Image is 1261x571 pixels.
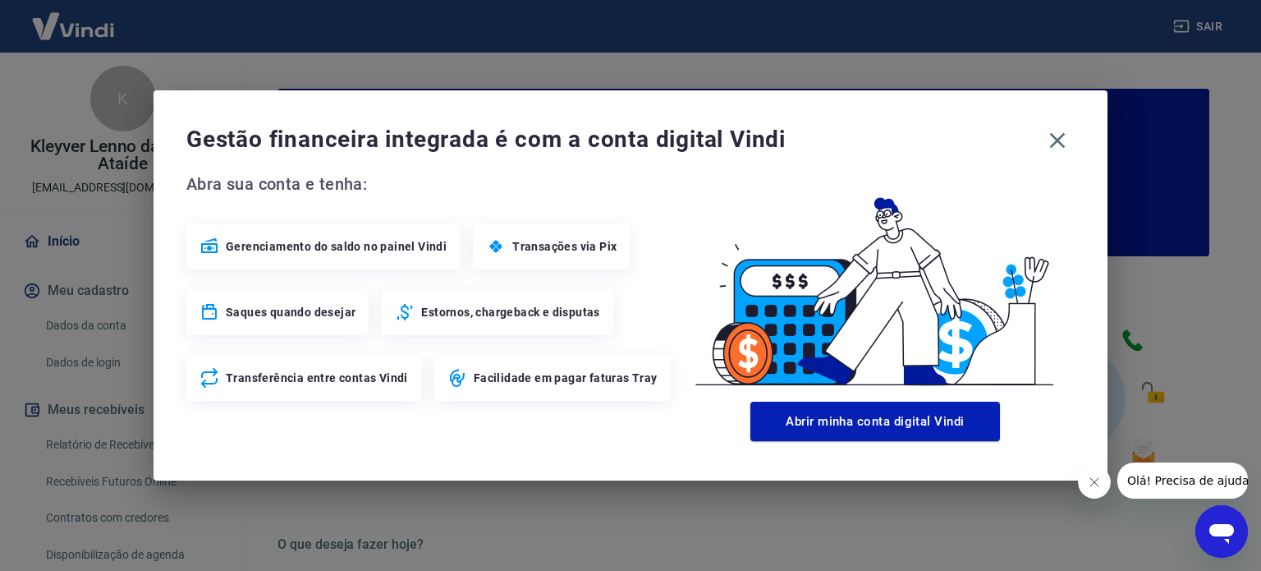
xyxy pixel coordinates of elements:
span: Gestão financeira integrada é com a conta digital Vindi [186,123,1040,156]
span: Gerenciamento do saldo no painel Vindi [226,238,447,255]
img: Good Billing [676,171,1075,395]
iframe: Mensagem da empresa [1117,463,1248,499]
span: Olá! Precisa de ajuda? [10,12,138,25]
span: Facilidade em pagar faturas Tray [474,370,658,386]
span: Transações via Pix [512,238,617,255]
span: Estornos, chargeback e disputas [421,304,599,320]
span: Transferência entre contas Vindi [226,370,408,386]
span: Saques quando desejar [226,304,355,320]
span: Abra sua conta e tenha: [186,171,676,197]
button: Abrir minha conta digital Vindi [750,402,1000,441]
iframe: Fechar mensagem [1078,466,1111,499]
iframe: Botão para abrir a janela de mensagens [1195,505,1248,558]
